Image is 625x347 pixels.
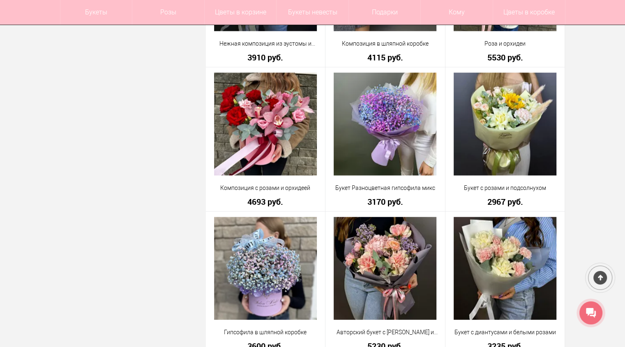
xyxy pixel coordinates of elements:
[211,39,320,48] a: Нежная композиция из эустомы и гвоздики
[451,328,560,337] a: Букет с диантусами и белыми розами
[331,39,440,48] a: Композиция в шляпной коробке
[211,197,320,206] a: 4693 руб.
[334,73,436,176] img: Букет Разноцветная гипсофила микс
[454,217,556,320] img: Букет с диантусами и белыми розами
[331,53,440,62] a: 4115 руб.
[331,184,440,192] a: Букет Разноцветная гипсофила микс
[214,217,317,320] img: Гипсофила в шляпной коробке
[451,39,560,48] a: Роза и орхидеи
[211,184,320,192] a: Композиция с розами и орхидеей
[451,184,560,192] a: Букет с розами и подсолнухом
[334,217,436,320] img: Авторский букет с сиренью и розами
[454,73,556,176] img: Букет с розами и подсолнухом
[331,328,440,337] a: Авторский букет с [PERSON_NAME] и [PERSON_NAME]
[451,197,560,206] a: 2967 руб.
[211,53,320,62] a: 3910 руб.
[214,73,317,176] img: Композиция с розами и орхидеей
[331,197,440,206] a: 3170 руб.
[211,328,320,337] a: Гипсофила в шляпной коробке
[451,53,560,62] a: 5530 руб.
